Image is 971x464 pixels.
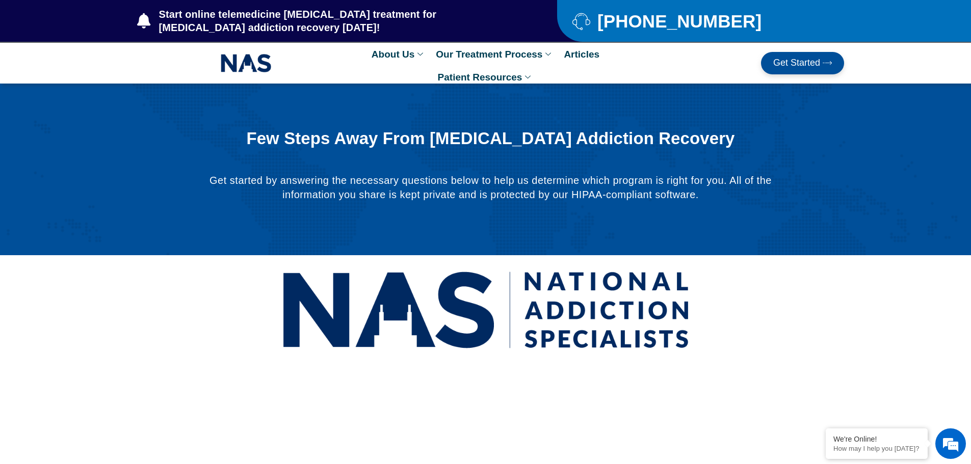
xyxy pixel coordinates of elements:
[572,12,819,30] a: [PHONE_NUMBER]
[282,260,690,360] img: National Addiction Specialists
[234,129,747,148] h1: Few Steps Away From [MEDICAL_DATA] Addiction Recovery
[595,15,762,28] span: [PHONE_NUMBER]
[833,435,920,443] div: We're Online!
[559,43,605,66] a: Articles
[366,43,431,66] a: About Us
[773,58,820,68] span: Get Started
[433,66,539,89] a: Patient Resources
[833,445,920,452] p: How may I help you today?
[156,8,517,34] span: Start online telemedicine [MEDICAL_DATA] treatment for [MEDICAL_DATA] addiction recovery [DATE]!
[221,51,272,75] img: NAS_email_signature-removebg-preview.png
[431,43,559,66] a: Our Treatment Process
[761,52,844,74] a: Get Started
[137,8,516,34] a: Start online telemedicine [MEDICAL_DATA] treatment for [MEDICAL_DATA] addiction recovery [DATE]!
[208,173,772,202] p: Get started by answering the necessary questions below to help us determine which program is righ...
